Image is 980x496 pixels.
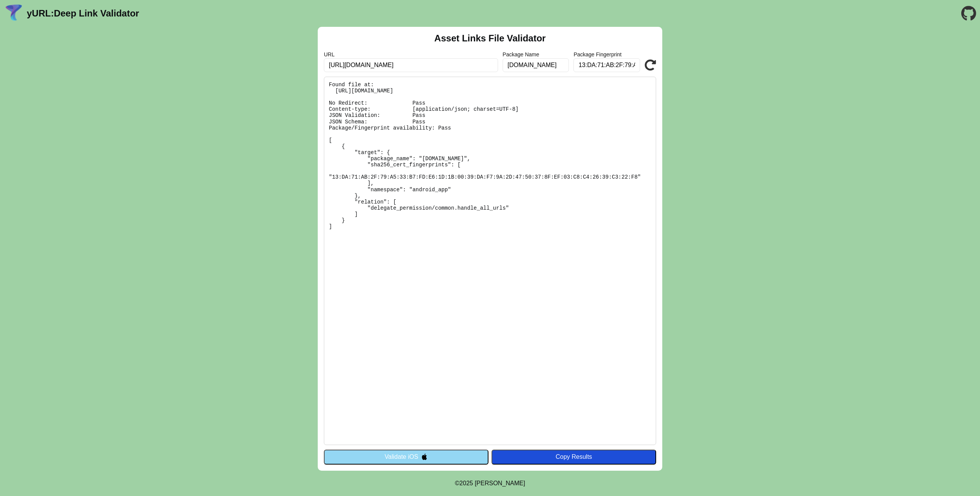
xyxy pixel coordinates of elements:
[503,51,569,57] label: Package Name
[573,58,640,72] input: Optional
[503,58,569,72] input: Optional
[421,453,428,460] img: appleIcon.svg
[324,77,656,445] pre: Found file at: [URL][DOMAIN_NAME] No Redirect: Pass Content-type: [application/json; charset=UTF-...
[455,471,525,496] footer: ©
[324,51,498,57] label: URL
[27,8,139,19] a: yURL:Deep Link Validator
[495,453,652,460] div: Copy Results
[573,51,640,57] label: Package Fingerprint
[324,58,498,72] input: Required
[459,480,473,486] span: 2025
[492,450,656,464] button: Copy Results
[434,33,546,44] h2: Asset Links File Validator
[324,450,488,464] button: Validate iOS
[475,480,525,486] a: Michael Ibragimchayev's Personal Site
[4,3,24,23] img: yURL Logo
